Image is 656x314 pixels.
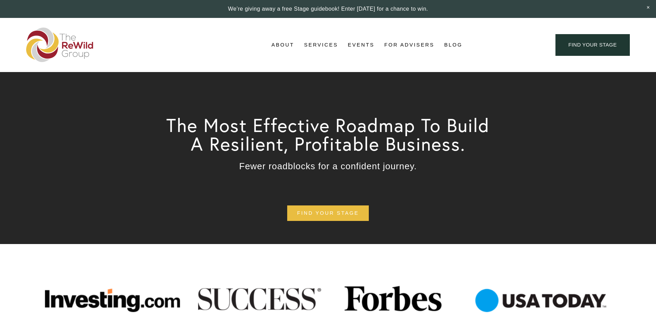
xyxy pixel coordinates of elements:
a: For Advisers [384,40,434,50]
img: The ReWild Group [26,28,94,62]
a: Blog [444,40,462,50]
a: find your stage [555,34,630,56]
span: The Most Effective Roadmap To Build A Resilient, Profitable Business. [166,113,496,155]
span: About [271,40,294,50]
a: Events [348,40,374,50]
a: folder dropdown [304,40,338,50]
span: Fewer roadblocks for a confident journey. [239,161,417,171]
span: Services [304,40,338,50]
a: find your stage [287,205,369,221]
a: folder dropdown [271,40,294,50]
